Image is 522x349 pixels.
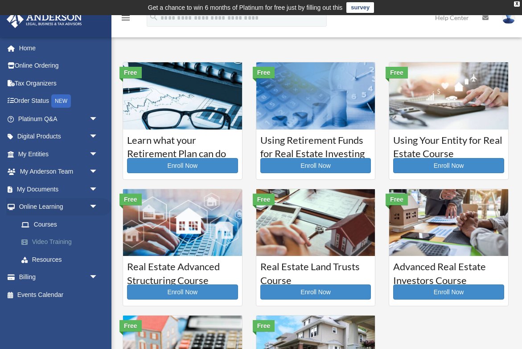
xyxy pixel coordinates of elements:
[89,110,107,128] span: arrow_drop_down
[127,158,238,173] a: Enroll Now
[148,2,343,13] div: Get a chance to win 6 months of Platinum for free just by filling out this
[386,194,408,205] div: Free
[120,12,131,23] i: menu
[119,194,142,205] div: Free
[393,260,504,282] h3: Advanced Real Estate Investors Course
[6,110,111,128] a: Platinum Q&Aarrow_drop_down
[6,39,111,57] a: Home
[6,198,111,216] a: Online Learningarrow_drop_down
[6,286,111,304] a: Events Calendar
[253,194,275,205] div: Free
[119,320,142,332] div: Free
[149,12,159,22] i: search
[51,94,71,108] div: NEW
[89,128,107,146] span: arrow_drop_down
[393,284,504,300] a: Enroll Now
[6,57,111,75] a: Online Ordering
[119,67,142,78] div: Free
[6,268,111,286] a: Billingarrow_drop_down
[260,134,371,156] h3: Using Retirement Funds for Real Estate Investing Course
[6,128,111,146] a: Digital Productsarrow_drop_down
[260,260,371,282] h3: Real Estate Land Trusts Course
[514,1,520,7] div: close
[6,92,111,110] a: Order StatusNEW
[12,251,111,268] a: Resources
[89,198,107,216] span: arrow_drop_down
[6,163,111,181] a: My Anderson Teamarrow_drop_down
[89,145,107,163] span: arrow_drop_down
[120,16,131,23] a: menu
[127,284,238,300] a: Enroll Now
[502,11,515,24] img: User Pic
[6,145,111,163] a: My Entitiesarrow_drop_down
[260,284,371,300] a: Enroll Now
[12,215,107,233] a: Courses
[346,2,374,13] a: survey
[260,158,371,173] a: Enroll Now
[253,320,275,332] div: Free
[89,268,107,287] span: arrow_drop_down
[6,180,111,198] a: My Documentsarrow_drop_down
[12,233,111,251] a: Video Training
[127,134,238,156] h3: Learn what your Retirement Plan can do for you
[386,67,408,78] div: Free
[89,180,107,199] span: arrow_drop_down
[89,163,107,181] span: arrow_drop_down
[253,67,275,78] div: Free
[4,11,85,28] img: Anderson Advisors Platinum Portal
[127,260,238,282] h3: Real Estate Advanced Structuring Course
[393,158,504,173] a: Enroll Now
[6,74,111,92] a: Tax Organizers
[393,134,504,156] h3: Using Your Entity for Real Estate Course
